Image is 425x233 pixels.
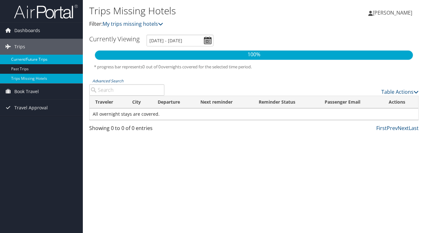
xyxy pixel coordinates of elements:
[383,96,418,108] th: Actions
[14,4,78,19] img: airportal-logo.png
[89,124,164,135] div: Showing 0 to 0 of 0 entries
[398,125,409,132] a: Next
[152,96,195,108] th: Departure: activate to sort column descending
[89,20,309,28] p: Filter:
[376,125,387,132] a: First
[387,125,398,132] a: Prev
[90,96,126,108] th: Traveler: activate to sort column ascending
[195,96,253,108] th: Next reminder
[95,51,413,59] p: 100%
[89,35,140,43] h3: Currently Viewing
[14,23,40,38] span: Dashboards
[126,96,152,108] th: City: activate to sort column ascending
[381,88,419,95] a: Table Actions
[14,84,39,99] span: Book Travel
[103,20,163,27] a: My trips missing hotels
[253,96,319,108] th: Reminder Status
[319,96,383,108] th: Passenger Email: activate to sort column ascending
[14,100,48,116] span: Travel Approval
[92,78,123,84] a: Advanced Search
[142,64,161,70] span: 0 out of 0
[14,39,25,55] span: Trips
[90,108,418,120] td: All overnight stays are covered.
[94,64,414,70] h5: * progress bar represents overnights covered for the selected time period.
[89,84,164,96] input: Advanced Search
[147,35,213,46] input: [DATE] - [DATE]
[409,125,419,132] a: Last
[368,3,419,22] a: [PERSON_NAME]
[373,9,412,16] span: [PERSON_NAME]
[89,4,309,17] h1: Trips Missing Hotels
